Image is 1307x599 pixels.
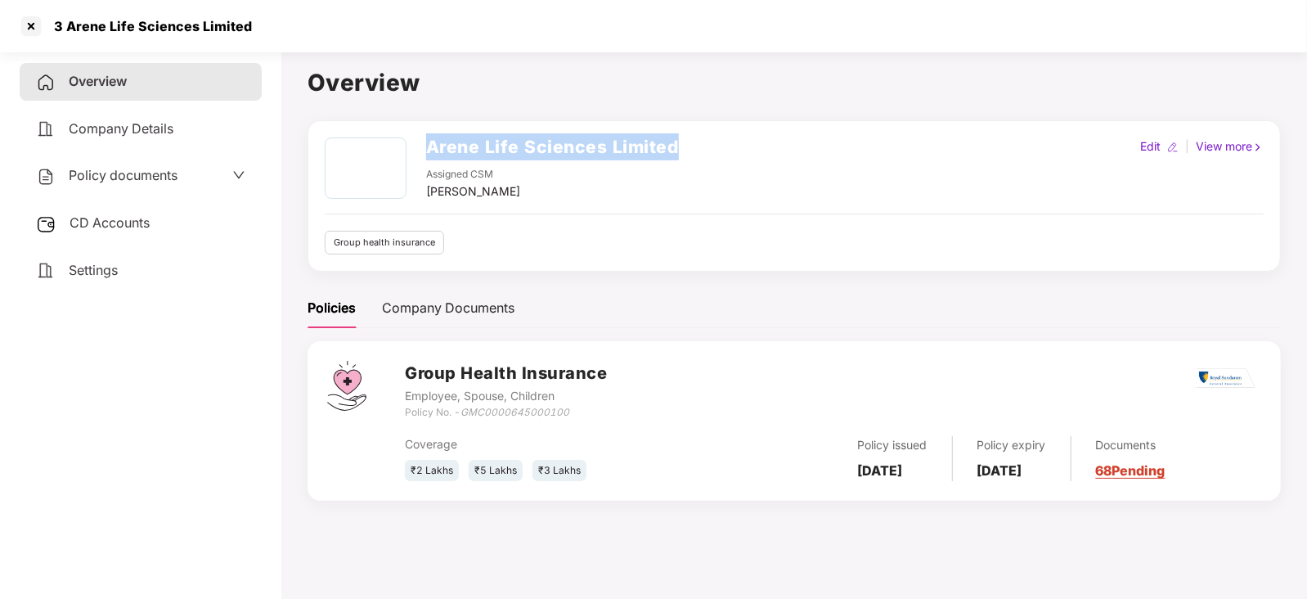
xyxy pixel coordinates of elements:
img: editIcon [1167,142,1179,153]
div: Assigned CSM [426,167,520,182]
img: svg+xml;base64,PHN2ZyB3aWR0aD0iMjUiIGhlaWdodD0iMjQiIHZpZXdCb3g9IjAgMCAyNSAyNCIgZmlsbD0ibm9uZSIgeG... [36,214,56,234]
div: Coverage [405,435,690,453]
div: Company Documents [382,298,514,318]
img: svg+xml;base64,PHN2ZyB4bWxucz0iaHR0cDovL3d3dy53My5vcmcvMjAwMC9zdmciIHdpZHRoPSIyNCIgaGVpZ2h0PSIyNC... [36,73,56,92]
span: Company Details [69,120,173,137]
span: Settings [69,262,118,278]
div: 3 Arene Life Sciences Limited [44,18,252,34]
img: svg+xml;base64,PHN2ZyB4bWxucz0iaHR0cDovL3d3dy53My5vcmcvMjAwMC9zdmciIHdpZHRoPSI0Ny43MTQiIGhlaWdodD... [327,361,366,411]
div: Policies [308,298,356,318]
img: rsi.png [1197,368,1255,389]
span: CD Accounts [70,214,150,231]
div: | [1182,137,1192,155]
span: down [232,169,245,182]
div: Documents [1096,436,1166,454]
i: GMC0000645000100 [460,406,569,418]
div: ₹5 Lakhs [469,460,523,482]
div: Policy No. - [405,405,607,421]
span: Policy documents [69,167,177,183]
div: Employee, Spouse, Children [405,387,607,405]
div: View more [1192,137,1267,155]
img: svg+xml;base64,PHN2ZyB4bWxucz0iaHR0cDovL3d3dy53My5vcmcvMjAwMC9zdmciIHdpZHRoPSIyNCIgaGVpZ2h0PSIyNC... [36,167,56,187]
h3: Group Health Insurance [405,361,607,386]
a: 68 Pending [1096,462,1166,479]
div: [PERSON_NAME] [426,182,520,200]
div: Group health insurance [325,231,444,254]
span: Overview [69,73,127,89]
div: Policy issued [858,436,927,454]
div: ₹2 Lakhs [405,460,459,482]
img: svg+xml;base64,PHN2ZyB4bWxucz0iaHR0cDovL3d3dy53My5vcmcvMjAwMC9zdmciIHdpZHRoPSIyNCIgaGVpZ2h0PSIyNC... [36,261,56,281]
div: Edit [1137,137,1164,155]
h2: Arene Life Sciences Limited [426,133,679,160]
div: Policy expiry [977,436,1046,454]
img: svg+xml;base64,PHN2ZyB4bWxucz0iaHR0cDovL3d3dy53My5vcmcvMjAwMC9zdmciIHdpZHRoPSIyNCIgaGVpZ2h0PSIyNC... [36,119,56,139]
h1: Overview [308,65,1281,101]
div: ₹3 Lakhs [532,460,586,482]
img: rightIcon [1252,142,1264,153]
b: [DATE] [977,462,1022,479]
b: [DATE] [858,462,903,479]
